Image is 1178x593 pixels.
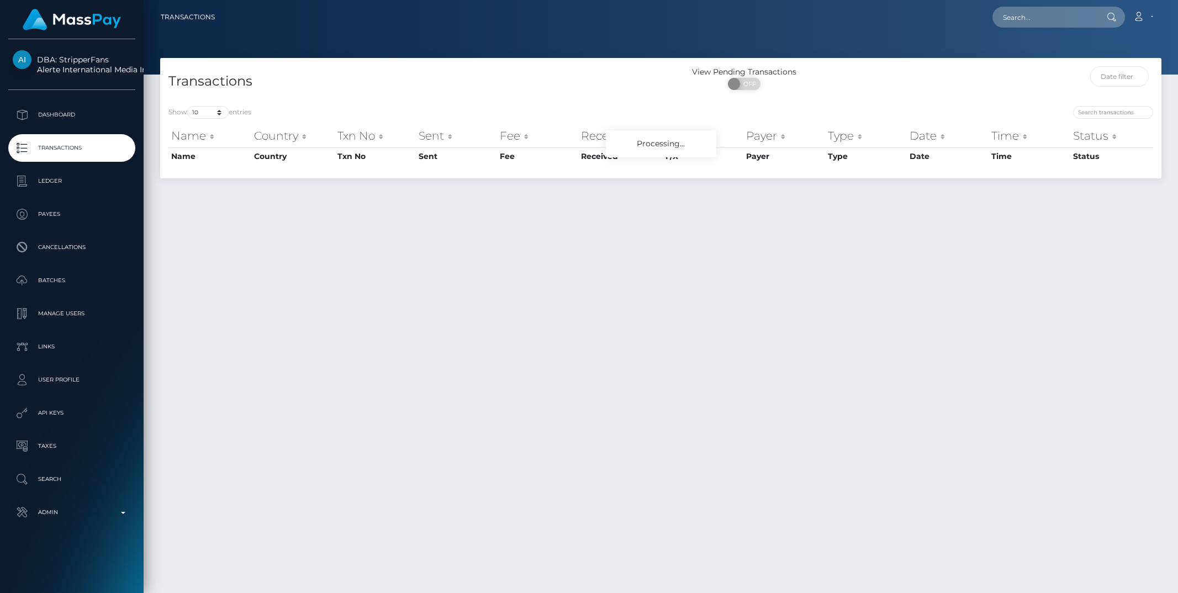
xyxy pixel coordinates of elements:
[1073,106,1153,119] input: Search transactions
[416,125,498,147] th: Sent
[13,173,131,189] p: Ledger
[907,147,989,165] th: Date
[13,272,131,289] p: Batches
[8,465,135,493] a: Search
[8,300,135,327] a: Manage Users
[13,504,131,521] p: Admin
[8,200,135,228] a: Payees
[8,499,135,526] a: Admin
[734,78,762,90] span: OFF
[8,366,135,394] a: User Profile
[989,125,1070,147] th: Time
[825,147,907,165] th: Type
[168,106,251,119] label: Show entries
[606,130,716,157] div: Processing...
[335,125,415,147] th: Txn No
[251,125,335,147] th: Country
[416,147,498,165] th: Sent
[13,50,31,69] img: Alerte International Media Inc.
[13,372,131,388] p: User Profile
[578,147,663,165] th: Received
[13,438,131,454] p: Taxes
[663,125,743,147] th: F/X
[23,9,121,30] img: MassPay Logo
[13,305,131,322] p: Manage Users
[168,147,251,165] th: Name
[13,471,131,488] p: Search
[8,55,135,75] span: DBA: StripperFans Alerte International Media Inc.
[187,106,229,119] select: Showentries
[8,134,135,162] a: Transactions
[8,399,135,427] a: API Keys
[8,267,135,294] a: Batches
[661,66,828,78] div: View Pending Transactions
[13,405,131,421] p: API Keys
[335,147,415,165] th: Txn No
[1070,147,1153,165] th: Status
[161,6,215,29] a: Transactions
[743,147,826,165] th: Payer
[8,101,135,129] a: Dashboard
[578,125,663,147] th: Received
[8,432,135,460] a: Taxes
[13,206,131,223] p: Payees
[251,147,335,165] th: Country
[1070,125,1153,147] th: Status
[497,147,578,165] th: Fee
[497,125,578,147] th: Fee
[13,140,131,156] p: Transactions
[8,333,135,361] a: Links
[825,125,907,147] th: Type
[8,167,135,195] a: Ledger
[168,72,653,91] h4: Transactions
[13,338,131,355] p: Links
[907,125,989,147] th: Date
[168,125,251,147] th: Name
[743,125,826,147] th: Payer
[13,239,131,256] p: Cancellations
[1090,66,1149,87] input: Date filter
[13,107,131,123] p: Dashboard
[8,234,135,261] a: Cancellations
[992,7,1096,28] input: Search...
[989,147,1070,165] th: Time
